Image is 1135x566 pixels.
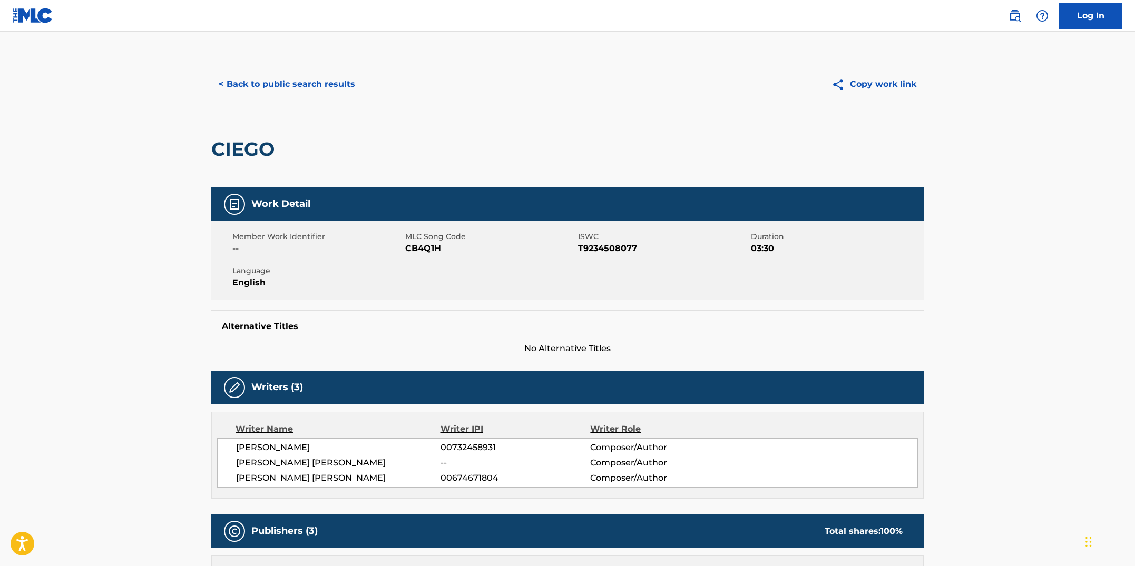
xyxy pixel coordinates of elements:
span: Composer/Author [590,456,727,469]
button: Copy work link [824,71,924,97]
a: Log In [1059,3,1122,29]
img: MLC Logo [13,8,53,23]
span: [PERSON_NAME] [236,441,441,454]
span: CB4Q1H [405,242,575,255]
span: 00732458931 [441,441,590,454]
span: [PERSON_NAME] [PERSON_NAME] [236,456,441,469]
span: T9234508077 [578,242,748,255]
span: -- [441,456,590,469]
img: help [1036,9,1049,22]
span: 03:30 [751,242,921,255]
span: Member Work Identifier [232,231,403,242]
div: Total shares: [825,525,903,538]
h2: CIEGO [211,137,280,161]
h5: Writers (3) [251,381,303,393]
div: Help [1032,5,1053,26]
span: Duration [751,231,921,242]
img: search [1009,9,1021,22]
a: Public Search [1004,5,1025,26]
span: MLC Song Code [405,231,575,242]
span: Composer/Author [590,441,727,454]
span: Composer/Author [590,472,727,484]
div: Writer IPI [441,423,591,435]
div: Drag [1085,526,1092,558]
span: 100 % [880,526,903,536]
span: English [232,276,403,289]
h5: Alternative Titles [222,321,913,332]
h5: Publishers (3) [251,525,318,537]
div: Writer Name [236,423,441,435]
span: 00674671804 [441,472,590,484]
img: Work Detail [228,198,241,211]
img: Writers [228,381,241,394]
img: Copy work link [831,78,850,91]
span: -- [232,242,403,255]
h5: Work Detail [251,198,310,210]
span: ISWC [578,231,748,242]
button: < Back to public search results [211,71,363,97]
iframe: Chat Widget [1082,515,1135,566]
img: Publishers [228,525,241,538]
span: No Alternative Titles [211,342,924,355]
div: Writer Role [590,423,727,435]
span: [PERSON_NAME] [PERSON_NAME] [236,472,441,484]
span: Language [232,265,403,276]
